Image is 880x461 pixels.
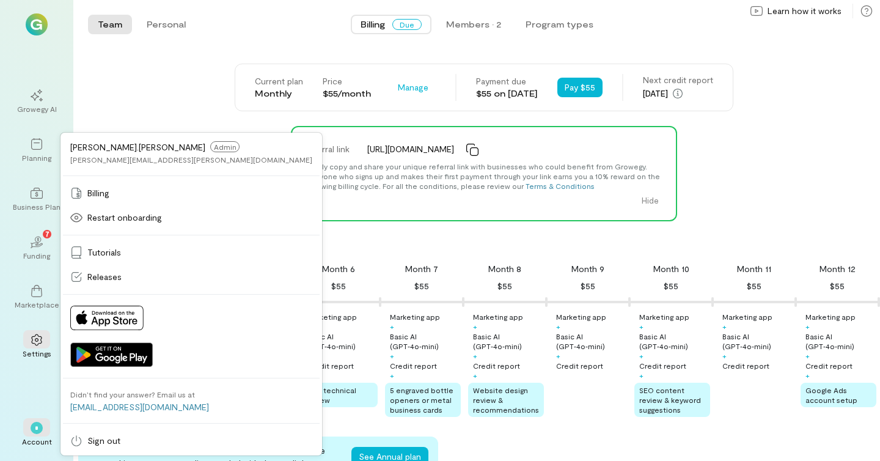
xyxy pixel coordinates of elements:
div: Credit report [307,361,354,371]
a: Marketplace [15,275,59,319]
div: $55 [747,279,761,293]
span: Learn how it works [768,5,842,17]
div: *Account [15,412,59,456]
button: Manage [391,78,436,97]
a: Settings [15,324,59,368]
div: Settings [23,349,51,358]
div: Credit report [473,361,520,371]
div: Marketing app [805,312,856,322]
div: Month 8 [488,263,521,275]
button: Members · 2 [436,15,511,34]
div: Monthly [255,87,303,100]
div: + [390,371,394,380]
div: + [473,351,477,361]
div: $55/month [323,87,371,100]
div: Month 11 [737,263,771,275]
a: Terms & Conditions [526,182,595,190]
div: $55 [414,279,429,293]
span: Website design review & recommendations [473,386,539,414]
span: Billing [87,187,109,199]
div: Marketing app [307,312,357,322]
div: Didn’t find your answer? Email us at [70,389,195,399]
div: $55 on [DATE] [476,87,538,100]
div: Business Plan [13,202,61,212]
a: Sign out [63,429,320,453]
div: + [556,322,560,331]
a: Billing [63,181,320,205]
span: [PERSON_NAME].[PERSON_NAME] [70,142,205,152]
div: Current plan [255,75,303,87]
div: Marketing app [473,312,523,322]
span: Admin [210,141,240,152]
button: Team [88,15,132,34]
div: Credit report [722,361,769,371]
div: Basic AI (GPT‑4o‑mini) [556,331,627,351]
a: Funding [15,226,59,270]
div: + [390,322,394,331]
div: + [805,322,810,331]
div: Basic AI (GPT‑4o‑mini) [639,331,710,351]
a: Releases [63,265,320,289]
div: Month 9 [571,263,604,275]
div: Month 7 [405,263,438,275]
span: Tutorials [87,246,121,259]
div: + [390,351,394,361]
a: Tutorials [63,240,320,265]
span: [URL][DOMAIN_NAME] [367,143,454,155]
span: 5 engraved bottle openers or metal business cards [390,386,453,414]
a: Restart onboarding [63,205,320,230]
div: $55 [664,279,678,293]
div: Month 10 [653,263,689,275]
div: $55 [830,279,845,293]
img: Download on App Store [70,306,144,330]
div: Account [22,437,52,446]
a: Growegy AI [15,79,59,124]
button: Pay $55 [557,78,603,97]
div: Basic AI (GPT‑4o‑mini) [473,331,544,351]
a: Business Plan [15,177,59,221]
div: Month 6 [322,263,355,275]
span: SEO content review & keyword suggestions [639,386,701,414]
div: Funding [23,251,50,260]
div: Basic AI (GPT‑4o‑mini) [722,331,793,351]
span: Manage [398,81,428,94]
div: Planning [22,153,51,163]
span: Sign out [87,435,120,447]
div: Price [323,75,371,87]
div: + [805,371,810,380]
div: Month 12 [820,263,856,275]
div: Referral link [297,137,360,161]
button: Program types [516,15,603,34]
div: Marketing app [556,312,606,322]
div: [PERSON_NAME][EMAIL_ADDRESS][PERSON_NAME][DOMAIN_NAME] [70,155,312,164]
div: + [639,351,643,361]
span: Google Ads account setup [805,386,857,404]
div: Basic AI (GPT‑4o‑mini) [805,331,876,351]
div: Marketing app [639,312,689,322]
span: Due [392,19,422,30]
a: [EMAIL_ADDRESS][DOMAIN_NAME] [70,402,209,412]
div: + [639,322,643,331]
div: Basic AI (GPT‑4o‑mini) [307,331,378,351]
span: 7 [45,228,50,239]
div: + [639,371,643,380]
div: Marketing app [390,312,440,322]
span: Simply copy and share your unique referral link with businesses who could benefit from Growegy. E... [304,162,660,190]
div: Marketing app [722,312,772,322]
button: Personal [137,15,196,34]
div: Credit report [390,361,437,371]
div: Credit report [639,361,686,371]
div: + [722,322,727,331]
button: BillingDue [351,15,431,34]
div: Payment due [476,75,538,87]
div: Credit report [805,361,853,371]
img: Get it on Google Play [70,342,153,367]
span: Restart onboarding [87,212,162,224]
div: + [473,322,477,331]
span: Billing [361,18,385,31]
div: Marketplace [15,300,59,309]
span: SEO technical review [307,386,356,404]
div: [DATE] [643,86,713,101]
div: + [805,351,810,361]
